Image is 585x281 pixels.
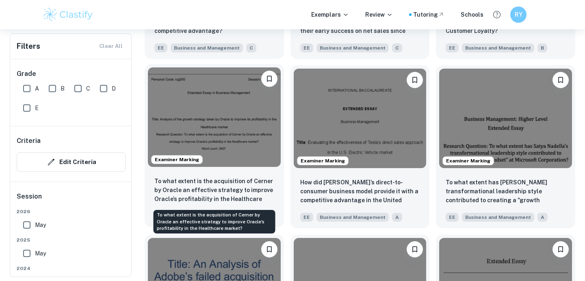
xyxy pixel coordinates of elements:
[439,69,572,168] img: Business and Management EE example thumbnail: To what extent has Satya Nadella's trans
[246,43,256,52] span: C
[145,65,284,228] a: Examiner MarkingBookmarkTo what extent is the acquisition of Cerner by Oracle an effective strate...
[294,69,427,168] img: Business and Management EE example thumbnail: How did Tesla’s direct-to-consumer busin
[490,8,504,22] button: Help and Feedback
[17,41,40,52] h6: Filters
[316,213,389,222] span: Business and Management
[154,210,275,233] div: To what extent is the acquisition of Cerner by Oracle an effective strategy to improve Oracle’s p...
[17,265,126,272] span: 2024
[392,213,402,222] span: A
[112,84,116,93] span: D
[261,71,277,87] button: Bookmark
[365,10,393,19] p: Review
[552,241,569,257] button: Bookmark
[462,43,534,52] span: Business and Management
[537,43,547,52] span: B
[392,43,402,52] span: C
[154,177,274,204] p: To what extent is the acquisition of Cerner by Oracle an effective strategy to improve Oracle’s p...
[17,208,126,215] span: 2026
[297,157,348,164] span: Examiner Marking
[446,213,459,222] span: EE
[510,6,526,23] button: RY
[17,152,126,172] button: Edit Criteria
[42,6,94,23] img: Clastify logo
[35,220,46,229] span: May
[290,65,430,228] a: Examiner MarkingBookmarkHow did Tesla’s direct-to-consumer business model provide it with a compe...
[61,84,65,93] span: B
[311,10,349,19] p: Exemplars
[537,213,548,222] span: A
[316,43,389,52] span: Business and Management
[35,104,39,112] span: E
[407,241,423,257] button: Bookmark
[17,136,41,146] h6: Criteria
[17,192,126,208] h6: Session
[446,43,459,52] span: EE
[300,178,420,205] p: How did Tesla’s direct-to-consumer business model provide it with a competitive advantage in the ...
[443,157,494,164] span: Examiner Marking
[148,67,281,167] img: Business and Management EE example thumbnail: To what extent is the acquisition of Cer
[413,10,444,19] a: Tutoring
[300,43,313,52] span: EE
[461,10,483,19] a: Schools
[261,241,277,257] button: Bookmark
[446,178,565,205] p: To what extent has Satya Nadella's transformational leadership style contributed to creating a "g...
[17,69,126,79] h6: Grade
[514,10,523,19] h6: RY
[152,156,202,163] span: Examiner Marking
[552,72,569,88] button: Bookmark
[35,249,46,258] span: May
[86,84,90,93] span: C
[17,236,126,244] span: 2025
[154,43,167,52] span: EE
[300,213,313,222] span: EE
[407,72,423,88] button: Bookmark
[35,84,39,93] span: A
[171,43,243,52] span: Business and Management
[462,213,534,222] span: Business and Management
[436,65,575,228] a: Examiner MarkingBookmarkTo what extent has Satya Nadella's transformational leadership style cont...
